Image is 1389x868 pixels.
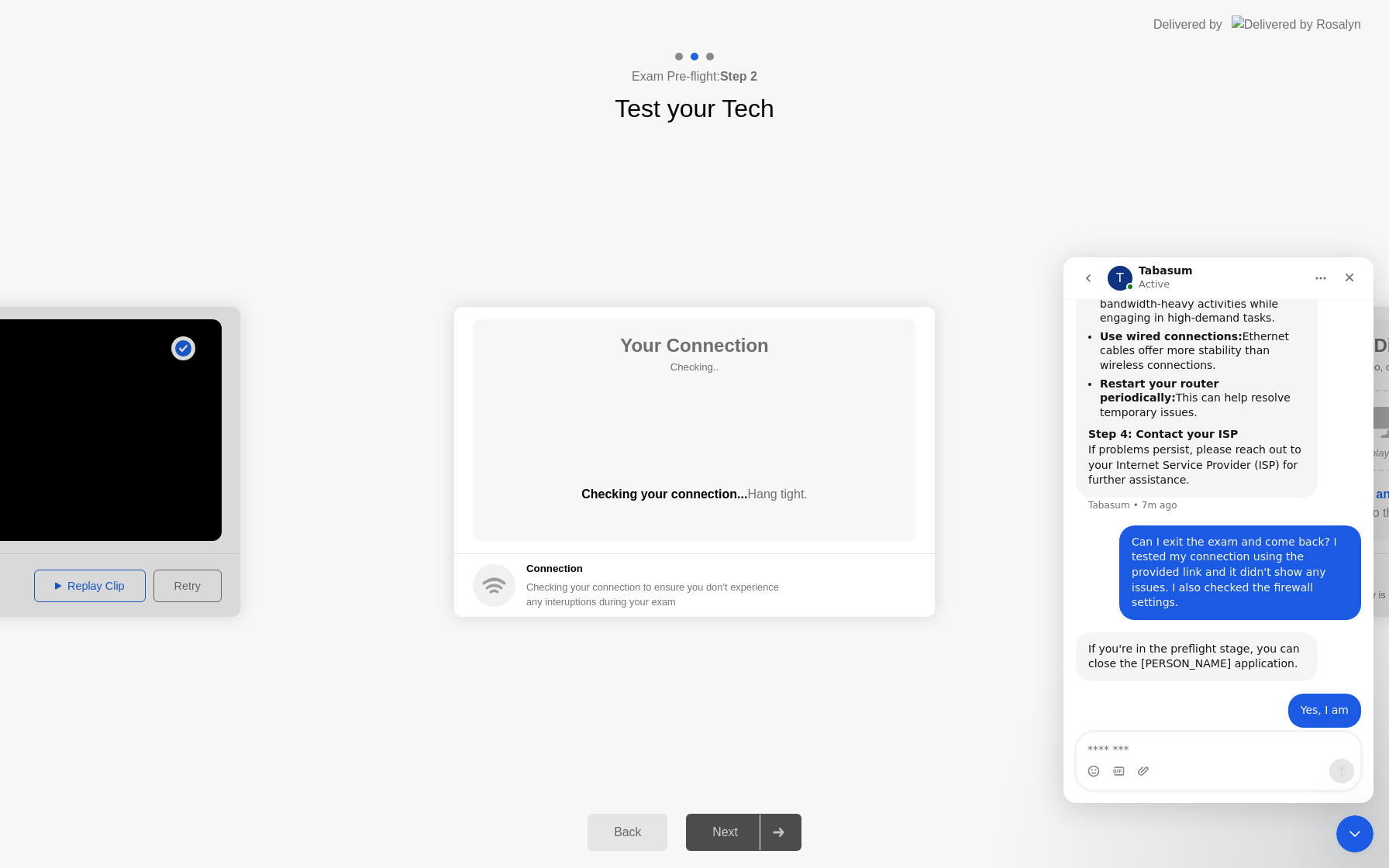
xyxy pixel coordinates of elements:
[526,561,788,577] h5: Connection
[620,332,769,360] h1: Your Connection
[632,67,757,86] h4: Exam Pre-flight:
[588,814,667,851] button: Back
[686,814,801,851] button: Next
[473,485,916,504] div: Checking your connection...
[747,487,807,501] span: Hang tight.
[1063,257,1373,803] iframe: Intercom live chat
[720,70,757,83] b: Step 2
[615,90,774,127] h1: Test your Tech
[1336,815,1373,852] iframe: Intercom live chat
[691,825,760,839] div: Next
[526,580,788,609] div: Checking your connection to ensure you don’t experience any interuptions during your exam
[592,825,663,839] div: Back
[620,360,769,375] h5: Checking..
[1232,15,1361,33] img: Delivered by Rosalyn
[1153,15,1222,34] div: Delivered by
